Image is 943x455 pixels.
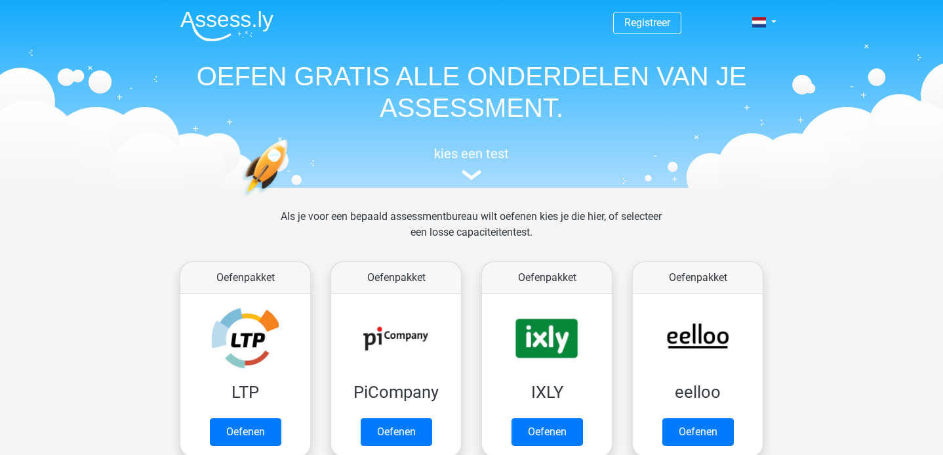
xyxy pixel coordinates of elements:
[242,139,338,258] img: oefenen
[210,418,281,446] a: Oefenen
[624,16,670,29] a: Registreer
[462,170,481,180] img: assessment
[170,60,773,123] h1: OEFEN GRATIS ALLE ONDERDELEN VAN JE ASSESSMENT.
[662,418,734,446] a: Oefenen
[361,418,432,446] a: Oefenen
[180,11,273,41] img: Assessly
[270,209,672,256] div: Als je voor een bepaald assessmentbureau wilt oefenen kies je die hier, of selecteer een losse ca...
[170,146,773,181] a: kies een test
[512,418,583,446] a: Oefenen
[170,146,773,162] h5: kies een test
